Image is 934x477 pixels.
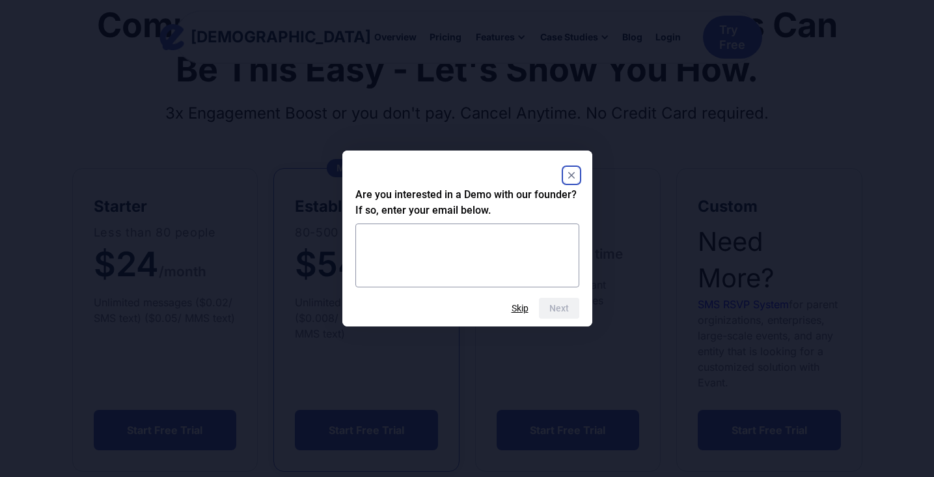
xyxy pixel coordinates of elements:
button: Skip [512,303,529,313]
button: Next question [539,298,579,319]
dialog: Are you interested in a Demo with our founder? If so, enter your email below. [342,151,592,326]
textarea: Are you interested in a Demo with our founder? If so, enter your email below. [355,224,579,287]
h2: Are you interested in a Demo with our founder? If so, enter your email below. [355,187,579,218]
button: Close [564,167,579,183]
